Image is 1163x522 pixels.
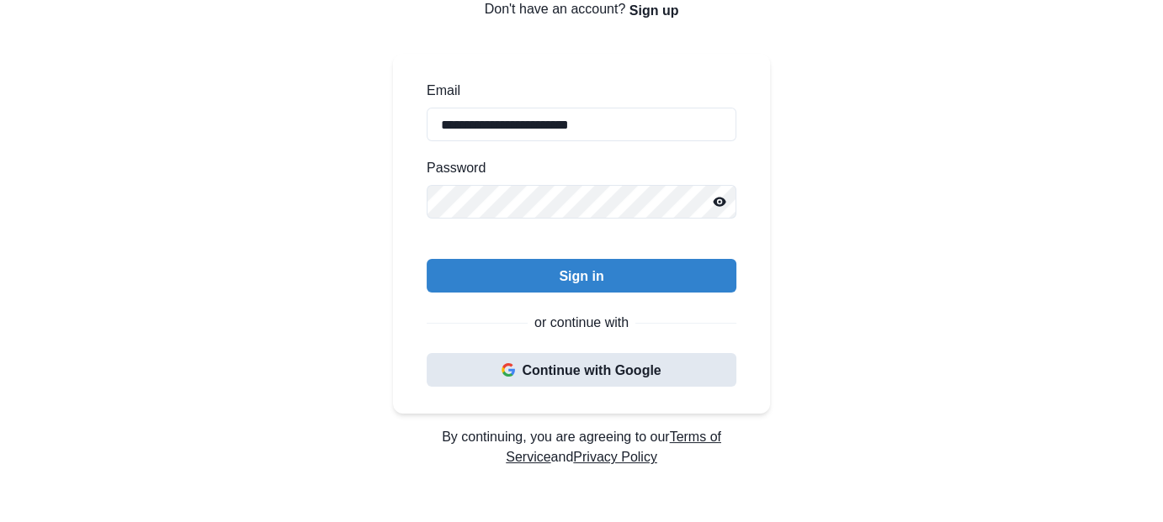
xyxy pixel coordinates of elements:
[534,313,629,333] p: or continue with
[506,430,721,464] a: Terms of Service
[573,450,657,464] a: Privacy Policy
[427,81,726,101] label: Email
[393,427,770,467] p: By continuing, you are agreeing to our and
[427,158,726,178] label: Password
[427,259,736,293] button: Sign in
[427,353,736,387] button: Continue with Google
[703,185,736,219] button: Reveal password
